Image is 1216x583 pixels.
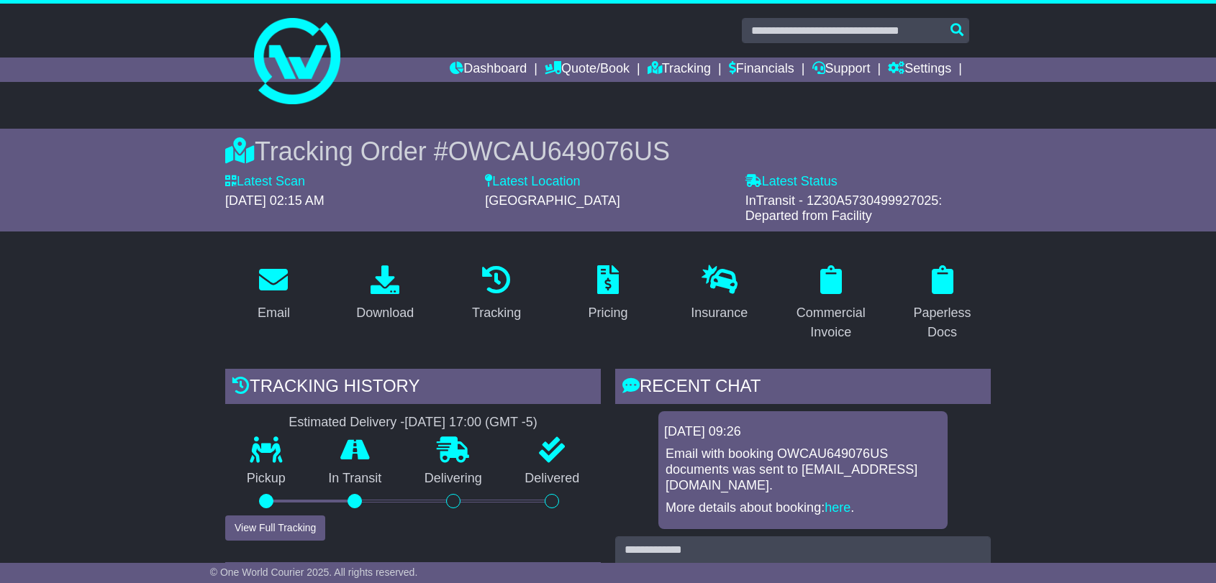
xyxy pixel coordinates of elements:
span: [GEOGRAPHIC_DATA] [485,193,620,208]
a: Tracking [463,260,530,328]
div: Tracking [472,303,521,323]
div: Tracking history [225,369,601,408]
a: Quote/Book [545,58,630,82]
a: Dashboard [450,58,527,82]
p: Email with booking OWCAU649076US documents was sent to [EMAIL_ADDRESS][DOMAIN_NAME]. [666,446,940,493]
a: Download [347,260,423,328]
div: Commercial Invoice [791,303,870,342]
div: [DATE] 17:00 (GMT -5) [404,415,537,431]
p: Pickup [225,471,307,487]
a: Settings [888,58,951,82]
span: OWCAU649076US [448,137,670,166]
label: Latest Location [485,174,580,190]
a: Commercial Invoice [782,260,879,347]
button: View Full Tracking [225,515,325,541]
span: [DATE] 02:15 AM [225,193,325,208]
span: InTransit - 1Z30A5730499927025: Departed from Facility [745,193,943,224]
p: Delivered [504,471,602,487]
span: © One World Courier 2025. All rights reserved. [210,566,418,578]
p: In Transit [307,471,404,487]
div: Email [258,303,290,323]
label: Latest Status [745,174,838,190]
a: Financials [729,58,794,82]
div: Download [356,303,414,323]
a: Support [812,58,871,82]
a: Pricing [578,260,637,328]
p: More details about booking: . [666,500,940,516]
a: Insurance [681,260,757,328]
a: here [825,500,850,515]
div: Insurance [691,303,748,323]
p: Delivering [403,471,504,487]
div: Estimated Delivery - [225,415,601,431]
div: RECENT CHAT [615,369,991,408]
a: Paperless Docs [894,260,991,347]
div: Tracking Order # [225,136,991,167]
label: Latest Scan [225,174,305,190]
div: [DATE] 09:26 [664,424,942,440]
div: Pricing [588,303,627,323]
a: Tracking [648,58,711,82]
a: Email [248,260,299,328]
div: Paperless Docs [903,303,981,342]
